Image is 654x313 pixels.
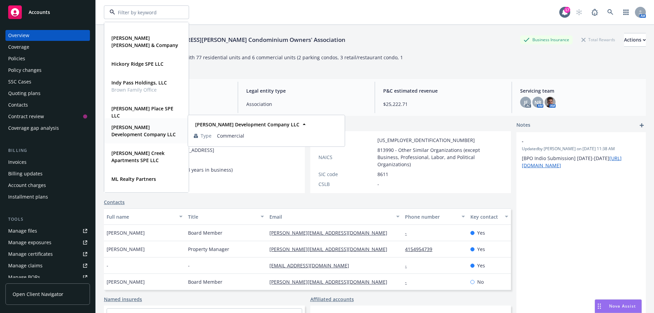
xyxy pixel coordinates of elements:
[111,176,156,182] strong: ML Realty Partners
[269,213,392,220] div: Email
[619,5,633,19] a: Switch app
[246,87,367,94] span: Legal entity type
[572,5,586,19] a: Start snowing
[5,147,90,154] div: Billing
[318,137,375,144] div: FEIN
[516,132,646,174] div: -Updatedby [PERSON_NAME] on [DATE] 11:38 AM[BPO Indio Submission] [DATE]-[DATE][URL][DOMAIN_NAME]
[195,121,299,128] strong: [PERSON_NAME] Development Company LLC
[8,99,28,110] div: Contacts
[564,7,570,13] div: 17
[5,260,90,271] a: Manage claims
[111,124,176,138] strong: [PERSON_NAME] Development Company LLC
[188,229,222,236] span: Board Member
[8,237,51,248] div: Manage exposures
[477,246,485,253] span: Yes
[520,35,573,44] div: Business Insurance
[111,86,167,93] span: Brown Family Office
[8,111,44,122] div: Contract review
[269,262,355,269] a: [EMAIL_ADDRESS][DOMAIN_NAME]
[524,99,528,106] span: JF
[5,76,90,87] a: SSC Cases
[516,121,530,129] span: Notes
[5,88,90,99] a: Quoting plans
[8,53,25,64] div: Policies
[377,146,503,168] span: 813990 - Other Similar Organizations (except Business, Professional, Labor, and Political Organiz...
[377,137,475,144] span: [US_EMPLOYER_IDENTIFICATION_NUMBER]
[8,42,29,52] div: Coverage
[5,111,90,122] a: Contract review
[269,279,393,285] a: [PERSON_NAME][EMAIL_ADDRESS][DOMAIN_NAME]
[246,100,367,108] span: Association
[604,5,617,19] a: Search
[310,296,354,303] a: Affiliated accounts
[8,157,27,168] div: Invoices
[405,262,412,269] a: -
[522,146,640,152] span: Updated by [PERSON_NAME] on [DATE] 11:38 AM
[405,213,457,220] div: Phone number
[5,249,90,260] a: Manage certificates
[107,229,145,236] span: [PERSON_NAME]
[8,123,59,134] div: Coverage gap analysis
[534,99,541,106] span: NR
[470,213,501,220] div: Key contact
[8,249,53,260] div: Manage certificates
[5,42,90,52] a: Coverage
[609,303,636,309] span: Nova Assist
[107,262,108,269] span: -
[318,154,375,161] div: NAICS
[8,168,43,179] div: Billing updates
[520,87,640,94] span: Servicing team
[267,208,402,225] button: Email
[111,105,173,119] strong: [PERSON_NAME] Place SPE LLC
[5,123,90,134] a: Coverage gap analysis
[477,229,485,236] span: Yes
[595,299,642,313] button: Nova Assist
[5,99,90,110] a: Contacts
[185,208,267,225] button: Title
[8,88,41,99] div: Quoting plans
[468,208,511,225] button: Key contact
[5,225,90,236] a: Manage files
[8,76,31,87] div: SSC Cases
[104,199,125,206] a: Contacts
[111,61,163,67] strong: Hickory Ridge SPE LLC
[318,171,375,178] div: SIC code
[13,291,63,298] span: Open Client Navigator
[111,79,167,86] strong: Indy Pass Holdings, LLC
[5,65,90,76] a: Policy changes
[5,216,90,223] div: Tools
[383,100,503,108] span: $25,222.71
[377,181,379,188] span: -
[545,97,556,108] img: photo
[5,53,90,64] a: Policies
[477,262,485,269] span: Yes
[188,262,190,269] span: -
[5,237,90,248] a: Manage exposures
[5,157,90,168] a: Invoices
[188,278,222,285] span: Board Member
[104,208,185,225] button: Full name
[115,9,175,16] input: Filter by keyword
[5,180,90,191] a: Account charges
[201,132,212,139] span: Type
[318,181,375,188] div: CSLB
[269,246,393,252] a: [PERSON_NAME][EMAIL_ADDRESS][DOMAIN_NAME]
[638,121,646,129] a: add
[588,5,602,19] a: Report a Bug
[111,150,165,163] strong: [PERSON_NAME] Creek Apartments SPE LLC
[104,35,348,44] div: Mint Collection [STREET_ADDRESS][PERSON_NAME] Condominium Owners' Association
[8,225,37,236] div: Manage files
[29,10,50,15] span: Accounts
[522,155,640,169] p: [BPO Indio Submission] [DATE]-[DATE]
[5,3,90,22] a: Accounts
[188,213,256,220] div: Title
[171,166,233,173] span: 2007 (18 years in business)
[402,208,467,225] button: Phone number
[8,180,46,191] div: Account charges
[8,260,43,271] div: Manage claims
[624,33,646,46] div: Actions
[8,65,42,76] div: Policy changes
[5,168,90,179] a: Billing updates
[578,35,619,44] div: Total Rewards
[171,146,214,154] span: [STREET_ADDRESS]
